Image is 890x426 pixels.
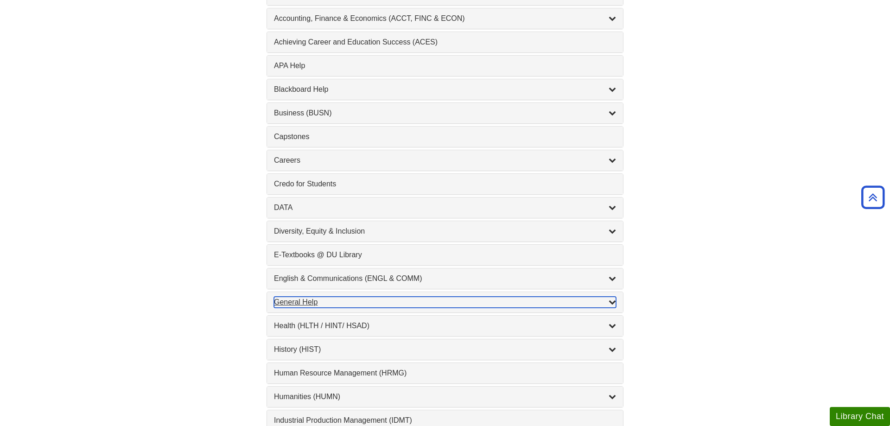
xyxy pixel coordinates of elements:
[274,155,616,166] a: Careers
[274,320,616,331] a: Health (HLTH / HINT/ HSAD)
[274,60,616,71] a: APA Help
[274,37,616,48] a: Achieving Career and Education Success (ACES)
[274,391,616,402] a: Humanities (HUMN)
[274,202,616,213] a: DATA
[274,249,616,261] a: E-Textbooks @ DU Library
[274,131,616,142] a: Capstones
[274,415,616,426] a: Industrial Production Management (IDMT)
[274,13,616,24] a: Accounting, Finance & Economics (ACCT, FINC & ECON)
[274,344,616,355] a: History (HIST)
[274,226,616,237] a: Diversity, Equity & Inclusion
[274,297,616,308] a: General Help
[274,84,616,95] a: Blackboard Help
[274,108,616,119] a: Business (BUSN)
[274,178,616,190] a: Credo for Students
[274,368,616,379] a: Human Resource Management (HRMG)
[274,273,616,284] a: English & Communications (ENGL & COMM)
[830,407,890,426] button: Library Chat
[858,191,888,203] a: Back to Top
